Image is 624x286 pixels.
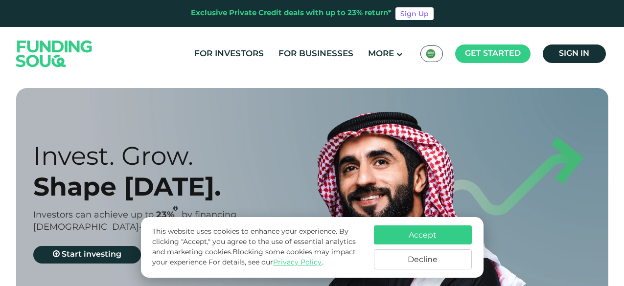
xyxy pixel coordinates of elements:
[395,7,434,20] a: Sign Up
[374,249,472,269] button: Decline
[156,211,182,220] span: 23%
[276,46,356,62] a: For Businesses
[273,259,322,266] a: Privacy Policy
[33,246,141,264] a: Start investing
[543,44,606,63] a: Sign in
[368,50,394,58] span: More
[62,251,121,258] span: Start investing
[191,8,392,19] div: Exclusive Private Credit deals with up to 23% return*
[33,171,329,202] div: Shape [DATE].
[33,211,240,232] span: by financing [DEMOGRAPHIC_DATA]-compliant businesses.
[6,29,102,78] img: Logo
[208,259,323,266] span: For details, see our .
[152,227,364,268] p: This website uses cookies to enhance your experience. By clicking "Accept," you agree to the use ...
[173,206,178,211] i: 23% IRR (expected) ~ 15% Net yield (expected)
[192,46,266,62] a: For Investors
[152,249,356,266] span: Blocking some cookies may impact your experience
[465,50,521,57] span: Get started
[33,211,154,220] span: Investors can achieve up to
[33,140,329,171] div: Invest. Grow.
[426,49,436,59] img: SA Flag
[374,225,472,244] button: Accept
[559,50,589,57] span: Sign in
